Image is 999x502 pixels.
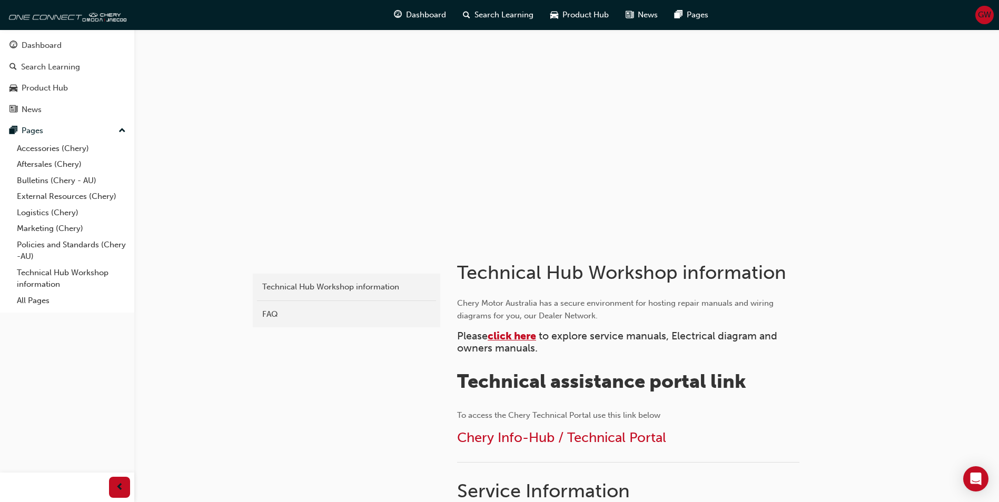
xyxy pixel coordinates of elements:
a: All Pages [13,293,130,309]
h1: Technical Hub Workshop information [457,261,803,284]
span: car-icon [9,84,17,93]
div: Product Hub [22,82,68,94]
span: search-icon [463,8,470,22]
div: Open Intercom Messenger [963,466,988,491]
a: Technical Hub Workshop information [257,278,436,296]
span: GW [978,9,991,21]
span: news-icon [626,8,634,22]
button: Pages [4,121,130,140]
span: guage-icon [394,8,402,22]
span: Technical assistance portal link [457,370,746,393]
span: prev-icon [116,481,124,494]
a: Dashboard [4,36,130,55]
button: GW [975,6,994,24]
span: Pages [687,9,708,21]
span: Please [457,330,488,342]
span: car-icon [550,8,558,22]
a: pages-iconPages [666,4,717,26]
img: oneconnect [5,4,126,25]
span: Chery Motor Australia has a secure environment for hosting repair manuals and wiring diagrams for... [457,298,776,320]
span: up-icon [118,124,126,138]
span: pages-icon [9,126,17,136]
a: External Resources (Chery) [13,188,130,205]
div: Search Learning [21,61,80,73]
div: News [22,104,42,116]
a: car-iconProduct Hub [542,4,617,26]
a: guage-iconDashboard [385,4,454,26]
span: news-icon [9,105,17,115]
span: Dashboard [406,9,446,21]
span: Search Learning [474,9,533,21]
div: FAQ [262,308,431,320]
span: Service Information [457,479,630,502]
button: DashboardSearch LearningProduct HubNews [4,34,130,121]
a: News [4,100,130,119]
a: Bulletins (Chery - AU) [13,173,130,189]
span: To access the Chery Technical Portal use this link below [457,410,660,420]
span: to explore service manuals, Electrical diagram and owners manuals. [457,330,780,354]
a: Aftersales (Chery) [13,156,130,173]
div: Dashboard [22,39,62,52]
a: Accessories (Chery) [13,140,130,157]
a: Policies and Standards (Chery -AU) [13,237,130,265]
span: guage-icon [9,41,17,51]
a: Chery Info-Hub / Technical Portal [457,429,666,446]
span: News [638,9,658,21]
div: Pages [22,125,43,137]
a: news-iconNews [617,4,666,26]
a: Logistics (Chery) [13,205,130,221]
span: search-icon [9,63,17,72]
a: Product Hub [4,78,130,98]
span: Product Hub [562,9,609,21]
a: search-iconSearch Learning [454,4,542,26]
div: Technical Hub Workshop information [262,281,431,293]
a: click here [488,330,536,342]
a: Marketing (Chery) [13,220,130,237]
span: pages-icon [675,8,683,22]
a: FAQ [257,305,436,324]
a: Technical Hub Workshop information [13,265,130,293]
a: Search Learning [4,57,130,77]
